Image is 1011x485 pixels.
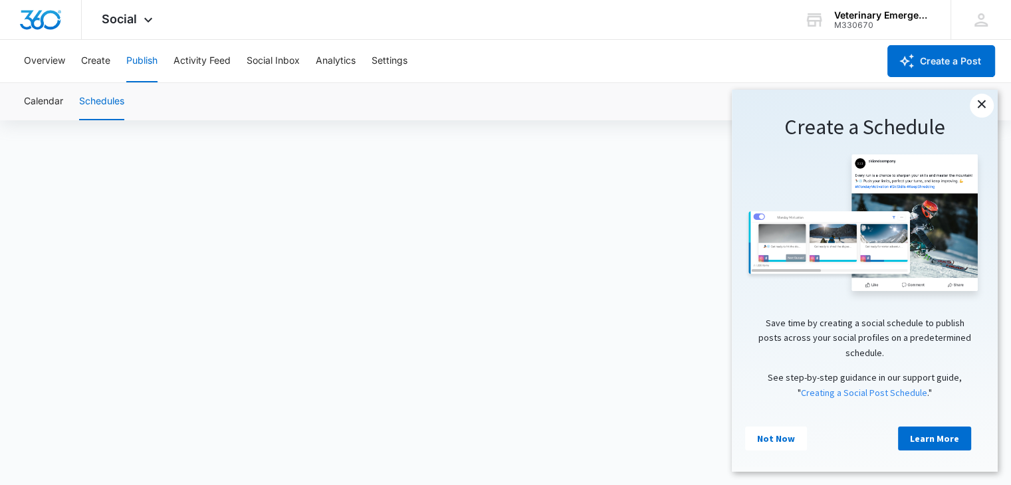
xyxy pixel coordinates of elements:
p: See step-by-step guidance in our support guide, " ." [13,280,253,310]
button: Social Inbox [247,40,300,82]
a: Learn More [166,337,239,361]
button: Activity Feed [173,40,231,82]
button: Analytics [316,40,356,82]
a: Close modal [238,4,262,28]
h1: Create a Schedule [13,24,253,52]
button: Calendar [24,83,63,120]
p: Save time by creating a social schedule to publish posts across your social profiles on a predete... [13,226,253,270]
div: account id [834,21,931,30]
button: Create [81,40,110,82]
a: Not Now [13,337,75,361]
div: account name [834,10,931,21]
button: Publish [126,40,158,82]
button: Overview [24,40,65,82]
button: Settings [372,40,407,82]
span: Social [102,12,137,26]
a: Creating a Social Post Schedule [69,297,195,309]
button: Schedules [79,83,124,120]
button: Create a Post [887,45,995,77]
